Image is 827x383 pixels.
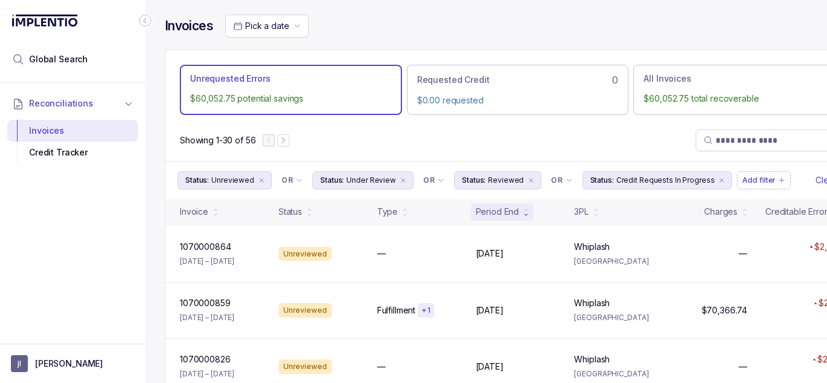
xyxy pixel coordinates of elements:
[225,15,309,38] button: Date Range Picker
[29,53,88,65] span: Global Search
[417,74,490,86] p: Requested Credit
[7,117,138,166] div: Reconciliations
[177,171,272,189] button: Filter Chip Unreviewed
[462,174,486,186] p: Status:
[417,94,619,106] p: $0.00 requested
[454,171,541,189] button: Filter Chip Reviewed
[180,206,208,218] div: Invoice
[574,297,610,309] p: Whiplash
[320,174,344,186] p: Status:
[177,171,813,189] ul: Filter Group
[812,358,816,361] img: red pointer upwards
[180,255,234,267] p: [DATE] – [DATE]
[574,241,610,253] p: Whiplash
[702,304,748,316] p: $70,366.74
[377,304,415,316] p: Fulfillment
[742,174,776,186] p: Add filter
[377,247,386,260] p: —
[180,297,231,309] p: 1070000859
[180,312,234,324] p: [DATE] – [DATE]
[17,120,128,142] div: Invoices
[233,20,289,32] search: Date Range Picker
[616,174,715,186] p: Credit Requests In Progress
[190,93,392,105] p: $60,052.75 potential savings
[488,174,524,186] p: Reviewed
[211,174,254,186] p: Unreviewed
[278,247,332,261] div: Unreviewed
[346,174,396,186] p: Under Review
[29,97,93,110] span: Reconciliations
[17,142,128,163] div: Credit Tracker
[590,174,614,186] p: Status:
[245,21,289,31] span: Pick a date
[574,206,588,218] div: 3PL
[277,172,308,189] button: Filter Chip Connector undefined
[574,312,658,324] p: [GEOGRAPHIC_DATA]
[739,247,747,260] p: —
[165,18,213,34] h4: Invoices
[7,90,138,117] button: Reconciliations
[476,304,504,316] p: [DATE]
[574,368,658,380] p: [GEOGRAPHIC_DATA]
[574,255,658,267] p: [GEOGRAPHIC_DATA]
[582,171,733,189] button: Filter Chip Credit Requests In Progress
[814,302,817,305] img: red pointer upwards
[418,172,449,189] button: Filter Chip Connector undefined
[180,368,234,380] p: [DATE] – [DATE]
[551,175,572,185] li: Filter Chip Connector undefined
[377,361,386,373] p: —
[11,355,28,372] span: User initials
[180,134,255,146] p: Showing 1-30 of 56
[526,175,536,185] div: remove content
[312,171,413,189] button: Filter Chip Under Review
[190,73,270,85] p: Unrequested Errors
[277,134,289,146] button: Next Page
[809,245,813,248] img: red pointer upwards
[185,174,209,186] p: Status:
[574,353,610,365] p: Whiplash
[11,355,134,372] button: User initials[PERSON_NAME]
[421,306,430,315] p: + 1
[739,361,747,373] p: —
[476,361,504,373] p: [DATE]
[282,175,293,185] p: OR
[377,206,398,218] div: Type
[546,172,577,189] button: Filter Chip Connector undefined
[257,175,266,185] div: remove content
[180,134,255,146] div: Remaining page entries
[423,175,444,185] li: Filter Chip Connector undefined
[476,247,504,260] p: [DATE]
[717,175,727,185] div: remove content
[644,73,691,85] p: All Invoices
[180,241,231,253] p: 1070000864
[278,206,302,218] div: Status
[476,206,519,218] div: Period End
[35,358,103,370] p: [PERSON_NAME]
[138,13,153,28] div: Collapse Icon
[423,175,435,185] p: OR
[278,359,332,374] div: Unreviewed
[551,175,562,185] p: OR
[180,353,231,365] p: 1070000826
[737,171,791,189] button: Filter Chip Add filter
[398,175,408,185] div: remove content
[704,206,737,218] div: Charges
[282,175,303,185] li: Filter Chip Connector undefined
[417,73,619,87] div: 0
[278,303,332,318] div: Unreviewed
